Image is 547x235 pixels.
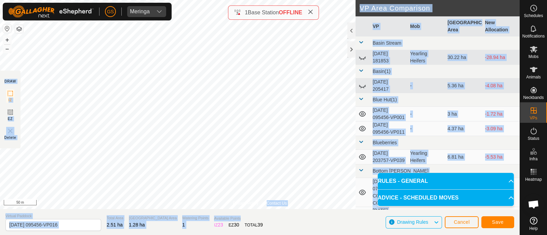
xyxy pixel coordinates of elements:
[530,116,537,120] span: VPs
[245,221,263,229] div: TOTAL
[6,127,14,135] img: VP
[267,200,287,206] a: Contact Us
[214,221,223,229] div: IZ
[410,111,442,118] div: -
[408,16,445,36] th: Mob
[410,150,442,164] div: Yearling Heifers
[3,25,11,33] button: Reset Map
[397,219,428,225] span: Drawing Rules
[523,96,544,100] span: Neckbands
[370,78,408,93] td: [DATE] 205417
[454,219,470,225] span: Cancel
[129,215,177,221] span: [GEOGRAPHIC_DATA] Area
[482,78,520,93] td: -4.08 ha
[15,25,23,33] button: Map Layers
[130,9,150,14] div: Meringa
[3,36,11,44] button: +
[127,6,152,17] span: Meringa
[528,136,539,141] span: Status
[482,16,520,36] th: New Allocation
[129,222,145,227] span: 1.28 ha
[526,75,541,79] span: Animals
[370,50,408,65] td: [DATE] 181853
[445,50,482,65] td: 30.22 ha
[3,45,11,53] button: –
[410,50,442,64] div: Yearling Heifers
[445,121,482,136] td: 4.37 ha
[370,121,408,136] td: [DATE] 095456-VP011
[107,215,123,221] span: Total Area
[529,55,538,59] span: Mobs
[257,222,263,227] span: 39
[218,222,223,227] span: 23
[373,69,390,74] span: Basin(1)
[370,178,408,207] td: [DATE] 071255 - COPY - COPY-VP065
[233,200,258,206] a: Privacy Policy
[5,213,101,219] span: Virtual Paddock
[370,150,408,164] td: [DATE] 203757-VP039
[373,40,401,46] span: Basin Stream
[378,177,428,185] span: RULES - GENERAL
[529,226,538,231] span: Help
[482,121,520,136] td: -3.09 ha
[481,216,514,228] button: Save
[182,215,209,221] span: Watering Points
[482,107,520,121] td: -1.72 ha
[234,222,239,227] span: 30
[360,4,520,12] h2: VP Area Comparison
[248,10,279,15] span: Base Station
[279,10,302,15] span: OFFLINE
[214,216,263,221] span: Available Points
[370,107,408,121] td: [DATE] 095456-VP001
[4,79,16,84] div: DRAW
[107,222,123,227] span: 2.51 ha
[522,34,545,38] span: Notifications
[370,16,408,36] th: VP
[107,8,114,15] span: GS
[445,150,482,164] td: 6.81 ha
[445,107,482,121] td: 3 ha
[523,194,544,215] div: Open chat
[529,157,537,161] span: Infra
[229,221,239,229] div: EZ
[152,6,166,17] div: dropdown trigger
[482,150,520,164] td: -5.53 ha
[524,14,543,18] span: Schedules
[9,98,12,103] span: IZ
[8,5,94,18] img: Gallagher Logo
[8,116,13,121] span: EZ
[245,10,248,15] span: 1
[378,173,514,189] p-accordion-header: RULES - GENERAL
[182,222,185,227] span: 1
[492,219,504,225] span: Save
[445,216,479,228] button: Cancel
[373,168,428,174] span: Bottom [PERSON_NAME]
[410,82,442,89] div: -
[373,140,397,145] span: Blueberries
[378,190,514,206] p-accordion-header: ADVICE - SCHEDULED MOVES
[445,16,482,36] th: [GEOGRAPHIC_DATA] Area
[482,50,520,65] td: -28.94 ha
[410,125,442,132] div: -
[445,78,482,93] td: 5.36 ha
[4,135,16,140] span: Delete
[378,194,458,202] span: ADVICE - SCHEDULED MOVES
[373,97,397,102] span: Blue Hut(1)
[520,214,547,233] a: Help
[525,177,542,181] span: Heatmap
